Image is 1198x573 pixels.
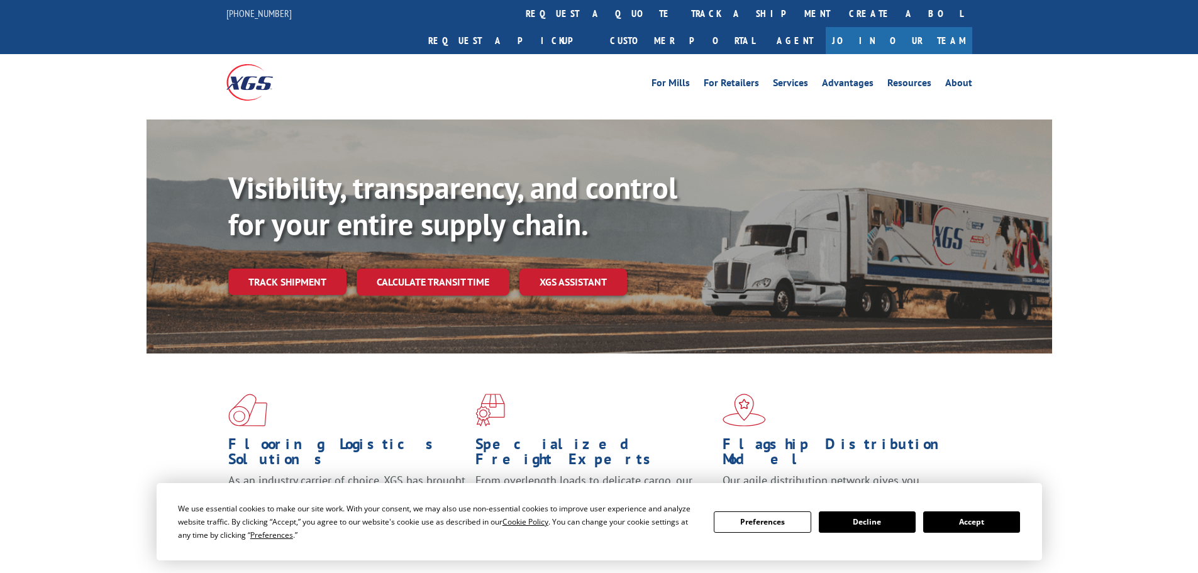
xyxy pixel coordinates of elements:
[228,473,465,518] span: As an industry carrier of choice, XGS has brought innovation and dedication to flooring logistics...
[723,473,954,503] span: Our agile distribution network gives you nationwide inventory management on demand.
[357,269,509,296] a: Calculate transit time
[157,483,1042,560] div: Cookie Consent Prompt
[178,502,699,542] div: We use essential cookies to make our site work. With your consent, we may also use non-essential ...
[704,78,759,92] a: For Retailers
[475,437,713,473] h1: Specialized Freight Experts
[923,511,1020,533] button: Accept
[822,78,874,92] a: Advantages
[419,27,601,54] a: Request a pickup
[228,394,267,426] img: xgs-icon-total-supply-chain-intelligence-red
[887,78,931,92] a: Resources
[475,473,713,529] p: From overlength loads to delicate cargo, our experienced staff knows the best way to move your fr...
[652,78,690,92] a: For Mills
[226,7,292,19] a: [PHONE_NUMBER]
[714,511,811,533] button: Preferences
[723,437,960,473] h1: Flagship Distribution Model
[764,27,826,54] a: Agent
[250,530,293,540] span: Preferences
[519,269,627,296] a: XGS ASSISTANT
[228,269,347,295] a: Track shipment
[723,394,766,426] img: xgs-icon-flagship-distribution-model-red
[819,511,916,533] button: Decline
[601,27,764,54] a: Customer Portal
[945,78,972,92] a: About
[228,168,677,243] b: Visibility, transparency, and control for your entire supply chain.
[475,394,505,426] img: xgs-icon-focused-on-flooring-red
[826,27,972,54] a: Join Our Team
[228,437,466,473] h1: Flooring Logistics Solutions
[773,78,808,92] a: Services
[502,516,548,527] span: Cookie Policy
